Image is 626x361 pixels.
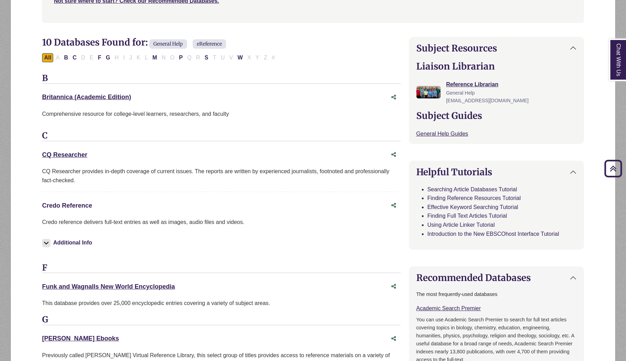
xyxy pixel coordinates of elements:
button: Share this database [387,199,401,212]
img: Reference Librarian [416,86,441,98]
button: Filter Results G [104,53,112,62]
a: Effective Keyword Searching Tutorial [427,204,518,210]
button: Share this database [387,148,401,161]
a: Reference Librarian [446,81,498,87]
div: This database provides over 25,000 encyclopedic entries covering a variety of subject areas. [42,299,401,308]
button: Filter Results S [202,53,210,62]
a: Finding Full Text Articles Tutorial [427,213,507,219]
button: Additional Info [42,238,94,248]
div: CQ Researcher provides in-depth coverage of current issues. The reports are written by experience... [42,167,401,185]
a: Searching Article Databases Tutorial [427,186,517,192]
button: Filter Results M [150,53,159,62]
a: CQ Researcher [42,151,87,158]
div: Alpha-list to filter by first letter of database name [42,54,278,60]
span: 10 Databases Found for: [42,37,148,48]
span: [EMAIL_ADDRESS][DOMAIN_NAME] [446,98,529,103]
p: Comprehensive resource for college-level learners, researchers, and faculty [42,110,401,119]
a: Back to Top [602,164,624,173]
button: Filter Results F [96,53,103,62]
a: Credo Reference [42,202,92,209]
button: Share this database [387,332,401,345]
p: Credo reference delivers full-text entries as well as images, audio files and videos. [42,218,401,227]
span: eReference [193,39,226,49]
button: Subject Resources [409,37,584,59]
h3: F [42,263,401,273]
p: The most frequently-used databases [416,290,577,298]
button: Share this database [387,91,401,104]
h3: C [42,131,401,141]
a: General Help Guides [416,131,468,137]
a: Funk and Wagnalls New World Encyclopedia [42,283,175,290]
span: General Help [149,39,187,49]
h2: Liaison Librarian [416,61,577,72]
a: [PERSON_NAME] Ebooks [42,335,119,342]
button: Filter Results W [235,53,245,62]
a: Using Article Linker Tutorial [427,222,495,228]
button: Filter Results P [177,53,185,62]
button: Share this database [387,280,401,293]
button: Recommended Databases [409,267,584,289]
a: Finding Reference Resources Tutorial [427,195,521,201]
a: Academic Search Premier [416,305,481,311]
button: Filter Results B [62,53,70,62]
button: All [42,53,53,62]
h2: Subject Guides [416,110,577,121]
button: Helpful Tutorials [409,161,584,183]
button: Filter Results C [71,53,79,62]
a: Introduction to the New EBSCOhost Interface Tutorial [427,231,559,237]
h3: B [42,73,401,84]
span: General Help [446,90,475,96]
h3: G [42,315,401,325]
a: Britannica (Academic Edition) [42,94,131,101]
